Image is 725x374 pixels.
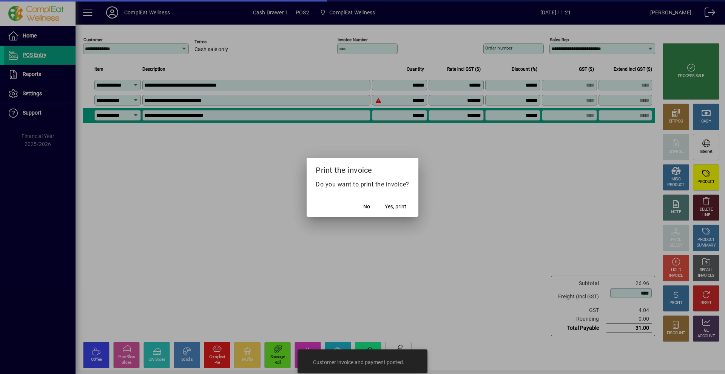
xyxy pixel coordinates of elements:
span: No [363,203,370,211]
span: Yes, print [385,203,406,211]
button: Yes, print [382,200,409,214]
h2: Print the invoice [307,158,418,180]
button: No [355,200,379,214]
p: Do you want to print the invoice? [316,180,409,189]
